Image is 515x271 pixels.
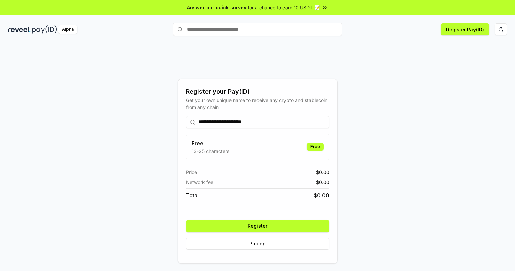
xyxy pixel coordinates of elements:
[8,25,31,34] img: reveel_dark
[186,238,329,250] button: Pricing
[441,23,489,35] button: Register Pay(ID)
[186,191,199,199] span: Total
[316,179,329,186] span: $ 0.00
[186,169,197,176] span: Price
[187,4,246,11] span: Answer our quick survey
[192,147,229,155] p: 13-25 characters
[186,179,213,186] span: Network fee
[316,169,329,176] span: $ 0.00
[307,143,324,151] div: Free
[314,191,329,199] span: $ 0.00
[192,139,229,147] h3: Free
[32,25,57,34] img: pay_id
[186,220,329,232] button: Register
[186,97,329,111] div: Get your own unique name to receive any crypto and stablecoin, from any chain
[58,25,77,34] div: Alpha
[248,4,320,11] span: for a chance to earn 10 USDT 📝
[186,87,329,97] div: Register your Pay(ID)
